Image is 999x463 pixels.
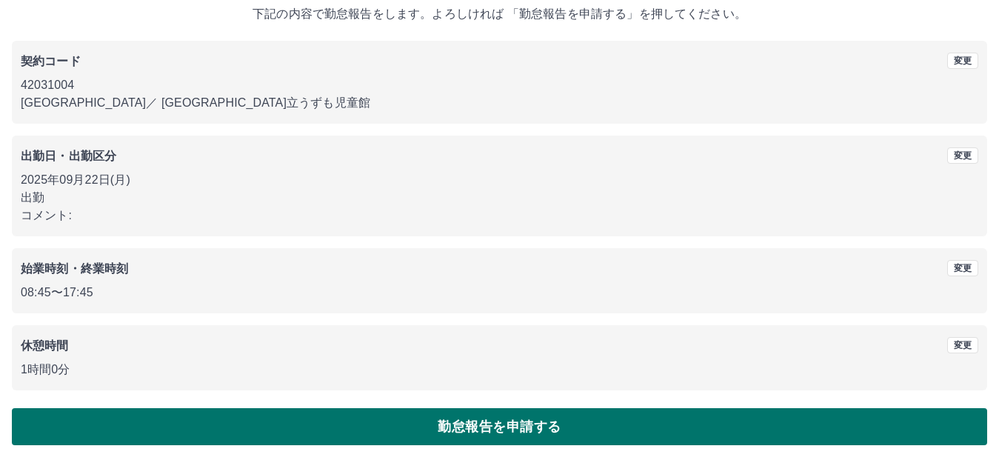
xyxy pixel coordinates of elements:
b: 休憩時間 [21,339,69,352]
button: 変更 [947,53,978,69]
p: 42031004 [21,76,978,94]
p: 08:45 〜 17:45 [21,284,978,302]
p: 1時間0分 [21,361,978,379]
p: 下記の内容で勤怠報告をします。よろしければ 「勤怠報告を申請する」を押してください。 [12,5,987,23]
p: コメント: [21,207,978,224]
p: [GEOGRAPHIC_DATA] ／ [GEOGRAPHIC_DATA]立うずも児童館 [21,94,978,112]
button: 変更 [947,337,978,353]
b: 契約コード [21,55,81,67]
button: 変更 [947,260,978,276]
b: 出勤日・出勤区分 [21,150,116,162]
b: 始業時刻・終業時刻 [21,262,128,275]
button: 変更 [947,147,978,164]
button: 勤怠報告を申請する [12,408,987,445]
p: 2025年09月22日(月) [21,171,978,189]
p: 出勤 [21,189,978,207]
